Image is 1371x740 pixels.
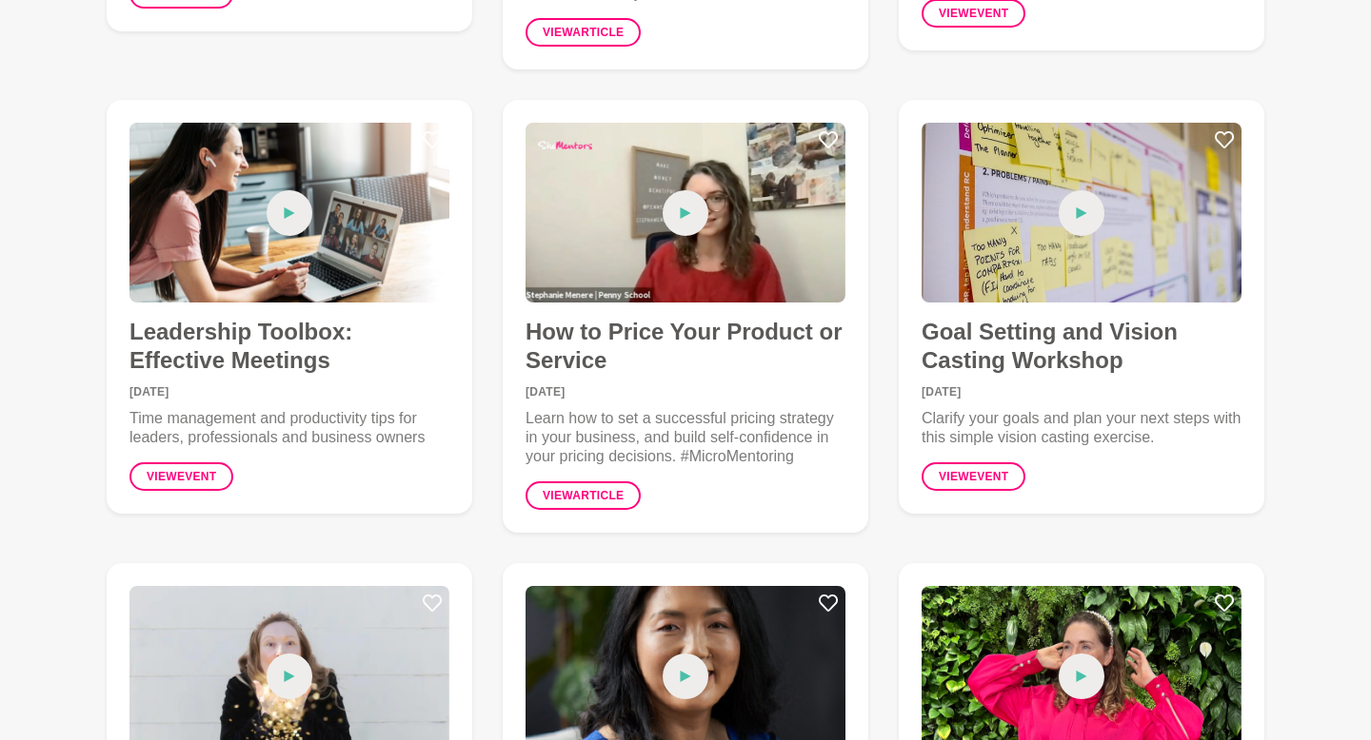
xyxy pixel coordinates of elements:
h4: How to Price Your Product or Service [526,318,845,375]
h4: Goal Setting and Vision Casting Workshop [922,318,1242,375]
p: Clarify your goals and plan your next steps with this simple vision casting exercise. [922,409,1242,447]
time: [DATE] [922,386,1242,398]
a: Viewevent [922,462,1025,491]
a: Viewarticle [526,18,641,47]
h4: Leadership Toolbox: Effective Meetings [129,318,449,375]
a: Viewevent [129,462,233,491]
p: Learn how to set a successful pricing strategy in your business, and build self-confidence in you... [526,409,845,466]
time: [DATE] [129,386,449,398]
a: Viewarticle [526,481,641,510]
p: Time management and productivity tips for leaders, professionals and business owners [129,409,449,447]
time: [DATE] [526,386,845,398]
